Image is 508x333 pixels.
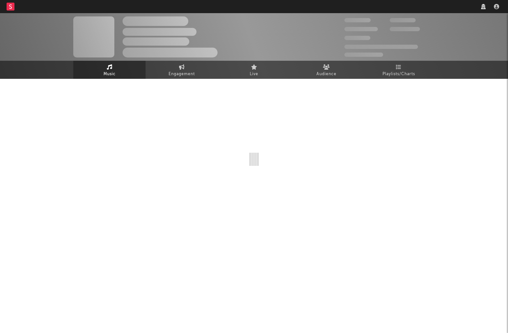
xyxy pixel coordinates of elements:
span: 100,000 [390,18,416,22]
span: Jump Score: 85.0 [344,53,383,57]
span: 50,000,000 Monthly Listeners [344,45,418,49]
a: Audience [290,61,362,79]
span: Live [250,70,258,78]
a: Music [73,61,146,79]
span: Music [104,70,116,78]
span: Engagement [169,70,195,78]
span: Playlists/Charts [382,70,415,78]
span: Audience [316,70,336,78]
span: 1,000,000 [390,27,420,31]
span: 300,000 [344,18,371,22]
a: Live [218,61,290,79]
a: Playlists/Charts [362,61,435,79]
a: Engagement [146,61,218,79]
span: 50,000,000 [344,27,378,31]
span: 100,000 [344,36,370,40]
